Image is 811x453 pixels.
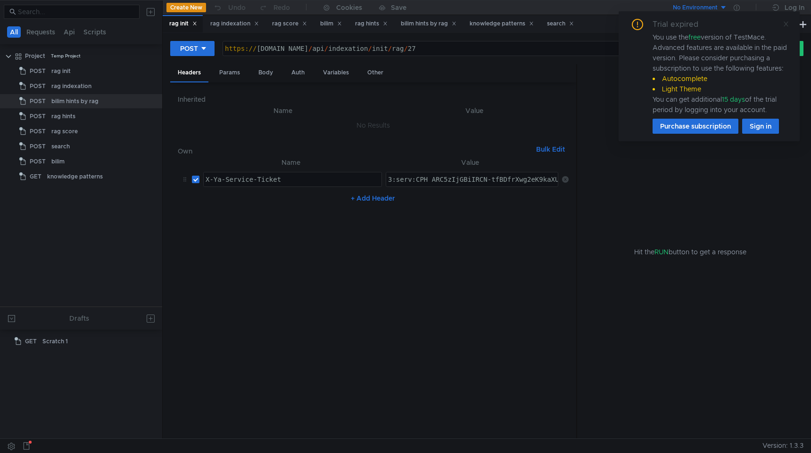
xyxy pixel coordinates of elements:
button: Undo [206,0,252,15]
div: POST [180,43,198,54]
div: Undo [228,2,246,13]
input: Search... [18,7,134,17]
span: POST [30,154,46,169]
h6: Own [178,146,532,157]
span: POST [30,124,46,138]
span: POST [30,64,46,78]
th: Value [382,157,558,168]
span: POST [30,79,46,93]
div: rag indexation [51,79,91,93]
div: bilim [320,19,342,29]
div: You use the version of TestMace. Advanced features are available in the paid version. Please cons... [653,32,788,115]
div: knowledge patterns [47,170,103,184]
div: knowledge patterns [470,19,534,29]
div: bilim hints by rag [51,94,99,108]
button: Requests [24,26,58,38]
div: rag score [51,124,78,138]
div: rag indexation [210,19,259,29]
div: Headers [170,64,208,82]
span: Version: 1.3.3 [762,439,803,453]
span: POST [30,139,46,154]
button: Purchase subscription [653,119,738,134]
div: Drafts [69,313,89,324]
div: search [51,139,70,154]
div: Trial expired [653,19,710,30]
li: Autocomplete [653,73,788,84]
div: Auth [284,64,312,81]
button: Create New [166,3,206,12]
nz-embed-empty: No Results [356,121,390,129]
div: Params [212,64,248,81]
button: Redo [252,0,297,15]
button: Api [61,26,78,38]
button: + Add Header [347,193,399,204]
span: POST [30,109,46,123]
span: Hit the button to get a response [634,247,746,257]
div: Cookies [336,2,362,13]
span: GET [25,334,37,348]
div: Scratch 1 [42,334,68,348]
div: rag init [51,64,71,78]
div: Body [251,64,281,81]
div: No Environment [673,3,718,12]
th: Value [381,105,569,116]
div: Variables [315,64,356,81]
div: rag score [272,19,307,29]
button: All [7,26,21,38]
div: Temp Project [51,49,81,63]
th: Name [185,105,381,116]
span: POST [30,94,46,108]
h6: Inherited [178,94,569,105]
button: POST [170,41,215,56]
div: rag hints [51,109,75,123]
button: Bulk Edit [532,144,569,155]
li: Light Theme [653,84,788,94]
span: free [688,33,701,41]
th: Name [199,157,382,168]
div: Save [391,4,406,11]
div: search [547,19,574,29]
span: 15 days [722,95,745,104]
span: RUN [654,248,669,256]
div: You can get additional of the trial period by logging into your account. [653,94,788,115]
div: rag hints [355,19,388,29]
button: Scripts [81,26,109,38]
button: Sign in [742,119,779,134]
div: Project [25,49,45,63]
span: GET [30,170,41,184]
div: rag init [169,19,197,29]
div: Redo [273,2,290,13]
div: bilim hints by rag [401,19,456,29]
div: Log In [785,2,804,13]
div: Other [360,64,391,81]
div: bilim [51,154,65,169]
